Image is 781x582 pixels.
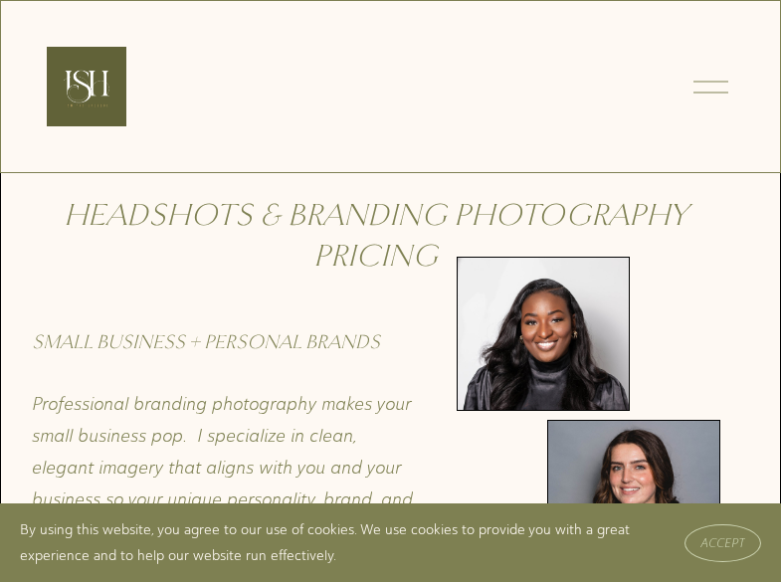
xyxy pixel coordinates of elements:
[32,330,380,354] em: SMALL BUSINESS + PERSONAL BRANDS
[32,393,417,543] em: Professional branding photography makes your small business pop. I specialize in clean, elegant i...
[684,524,761,562] button: Accept
[20,517,665,568] p: By using this website, you agree to our use of cookies. We use cookies to provide you with a grea...
[700,536,745,550] span: Accept
[64,196,694,275] em: HEADSHOTS & BRANDING PHOTOGRAPHY PRICING
[47,47,126,126] img: Ish Picturesque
